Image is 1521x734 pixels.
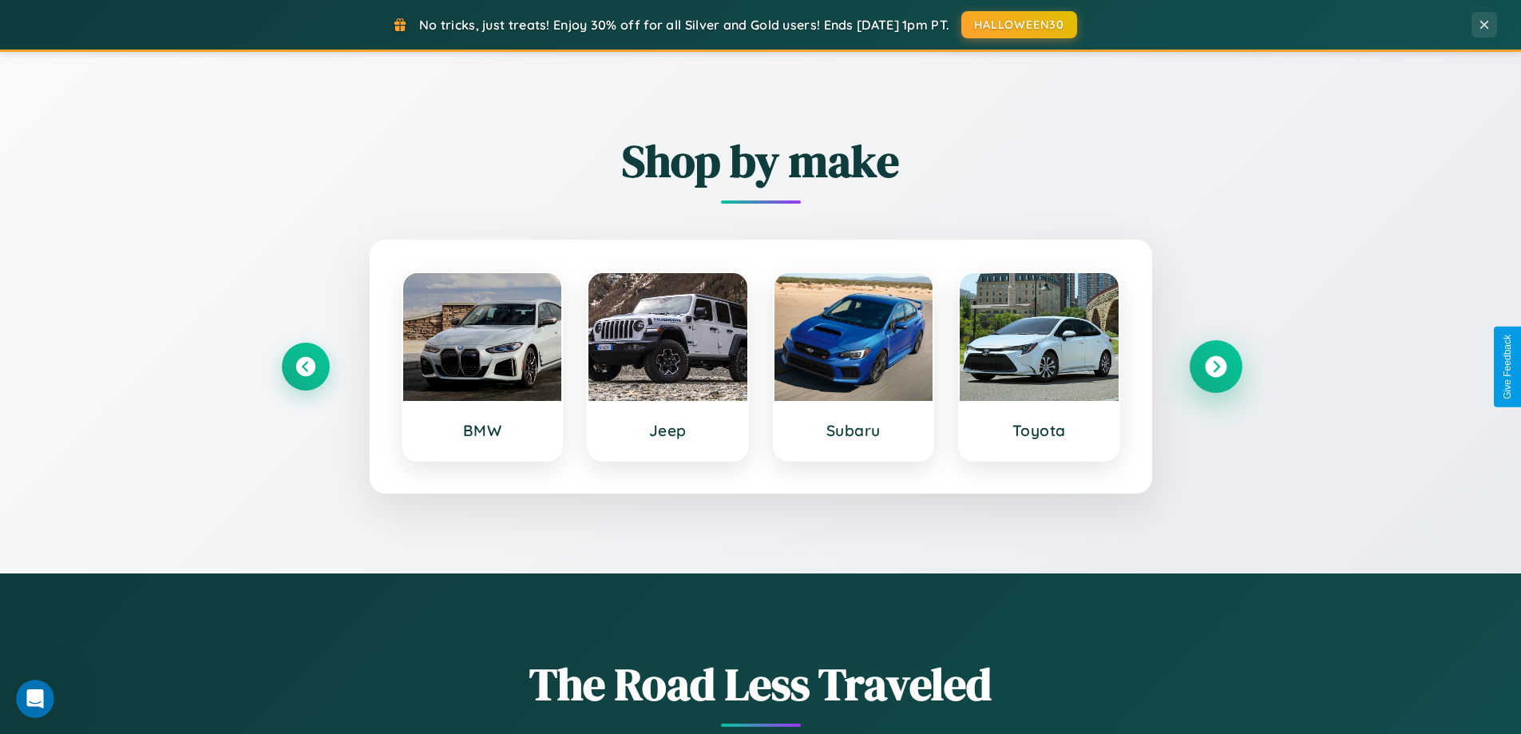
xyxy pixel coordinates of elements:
h3: Jeep [604,421,731,440]
iframe: Intercom live chat [16,680,54,718]
h3: Toyota [976,421,1103,440]
span: No tricks, just treats! Enjoy 30% off for all Silver and Gold users! Ends [DATE] 1pm PT. [419,17,949,33]
h3: BMW [419,421,546,440]
h1: The Road Less Traveled [282,653,1240,715]
h3: Subaru [790,421,917,440]
div: Give Feedback [1502,335,1513,399]
button: HALLOWEEN30 [961,11,1077,38]
h2: Shop by make [282,130,1240,192]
